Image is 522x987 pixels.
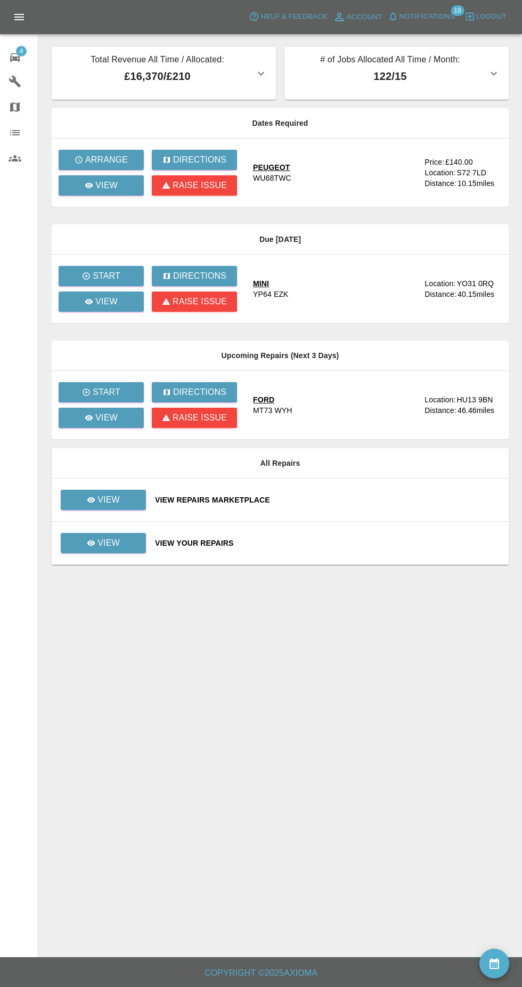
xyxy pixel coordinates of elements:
[253,394,416,416] a: FORDMT73 WYH
[52,108,509,139] th: Dates Required
[425,405,456,416] div: Distance:
[425,157,444,167] div: Price:
[52,448,509,479] th: All Repairs
[61,490,146,510] a: View
[95,295,118,308] p: View
[456,167,486,178] div: S72 7LD
[284,47,509,100] button: # of Jobs Allocated All Time / Month:122/15
[59,150,144,170] button: Arrange
[93,386,120,399] p: Start
[253,289,289,300] div: YP64 EZK
[173,153,226,166] p: Directions
[246,9,330,25] button: Help & Feedback
[399,11,455,23] span: Notifications
[425,289,456,300] div: Distance:
[330,9,385,26] a: Account
[458,178,500,189] div: 10.15 miles
[6,4,32,30] button: Open drawer
[152,408,237,428] button: Raise issue
[445,157,473,167] div: £140.00
[425,278,500,300] a: Location:YO31 0RQDistance:40.15miles
[253,162,291,173] div: PEUGEOT
[59,408,144,428] a: View
[60,538,146,547] a: View
[293,53,487,68] p: # of Jobs Allocated All Time / Month:
[253,162,416,183] a: PEUGEOTWU68TWC
[59,266,144,286] button: Start
[476,11,507,23] span: Logout
[9,966,513,981] h6: Copyright © 2025 Axioma
[52,341,509,371] th: Upcoming Repairs (Next 3 Days)
[293,68,487,84] p: 122 / 15
[85,153,128,166] p: Arrange
[152,382,237,402] button: Directions
[479,949,509,978] button: availability
[456,278,494,289] div: YO31 0RQ
[173,270,226,282] p: Directions
[52,47,276,100] button: Total Revenue All Time / Allocated:£16,370/£210
[95,411,118,424] p: View
[425,167,455,178] div: Location:
[347,11,382,23] span: Account
[253,278,289,289] div: MINI
[60,53,255,68] p: Total Revenue All Time / Allocated:
[61,533,146,553] a: View
[93,270,120,282] p: Start
[59,175,144,196] a: View
[173,295,227,308] p: Raise issue
[253,278,416,300] a: MINIYP64 EZK
[152,150,237,170] button: Directions
[155,538,500,548] a: View Your Repairs
[253,405,292,416] div: MT73 WYH
[458,289,500,300] div: 40.15 miles
[425,178,456,189] div: Distance:
[253,173,291,183] div: WU68TWC
[52,224,509,255] th: Due [DATE]
[385,9,458,25] button: Notifications
[173,179,227,192] p: Raise issue
[95,179,118,192] p: View
[60,495,146,504] a: View
[425,394,455,405] div: Location:
[155,495,500,505] a: View Repairs Marketplace
[16,46,27,56] span: 4
[462,9,509,25] button: Logout
[60,68,255,84] p: £16,370 / £210
[260,11,327,23] span: Help & Feedback
[253,394,292,405] div: FORD
[59,292,144,312] a: View
[97,537,120,549] p: View
[152,266,237,286] button: Directions
[173,411,227,424] p: Raise issue
[451,5,464,16] span: 19
[152,175,237,196] button: Raise issue
[458,405,500,416] div: 46.46 miles
[456,394,493,405] div: HU13 9BN
[59,382,144,402] button: Start
[152,292,237,312] button: Raise issue
[97,493,120,506] p: View
[425,278,455,289] div: Location:
[425,157,500,189] a: Price:£140.00Location:S72 7LDDistance:10.15miles
[425,394,500,416] a: Location:HU13 9BNDistance:46.46miles
[173,386,226,399] p: Directions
